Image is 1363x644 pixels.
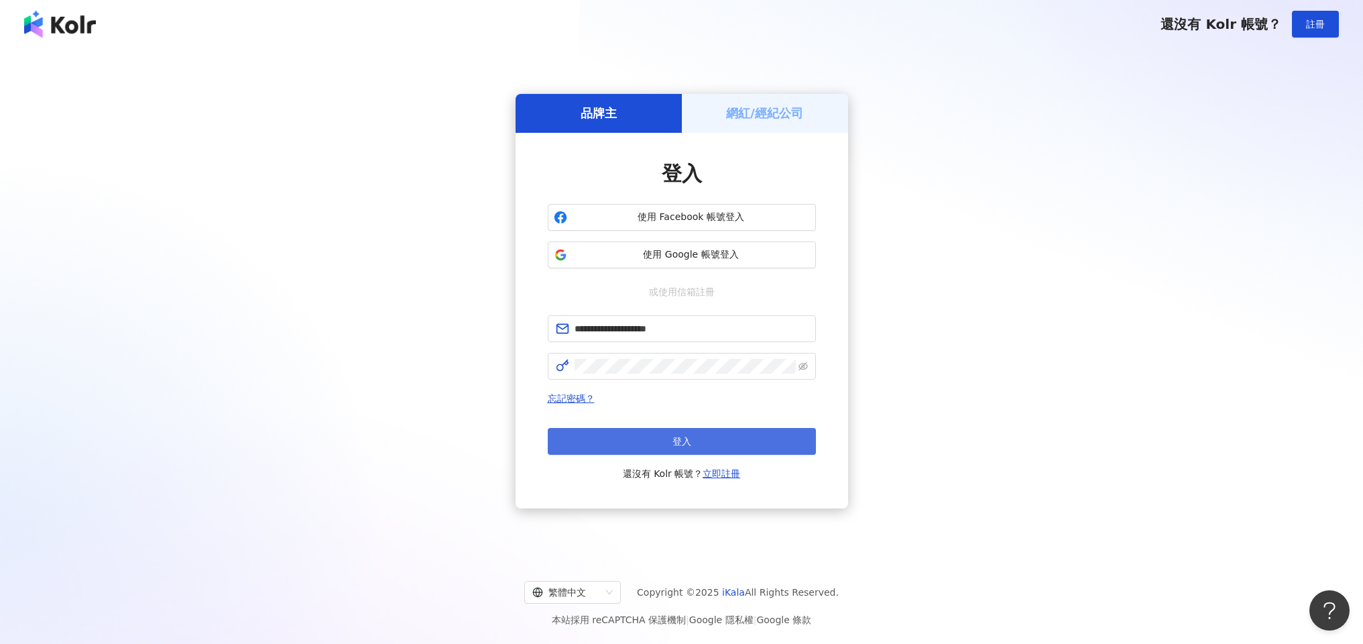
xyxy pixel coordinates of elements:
[722,587,745,598] a: iKala
[532,582,601,603] div: 繁體中文
[548,204,816,231] button: 使用 Facebook 帳號登入
[703,468,740,479] a: 立即註冊
[756,614,811,625] a: Google 條款
[1292,11,1339,38] button: 註冊
[548,428,816,455] button: 登入
[726,105,803,121] h5: 網紅/經紀公司
[798,362,808,371] span: eye-invisible
[1309,590,1350,631] iframe: Help Scout Beacon - Open
[672,436,691,447] span: 登入
[623,466,741,482] span: 還沒有 Kolr 帳號？
[662,162,702,185] span: 登入
[573,211,810,224] span: 使用 Facebook 帳號登入
[552,612,811,628] span: 本站採用 reCAPTCHA 保護機制
[686,614,689,625] span: |
[548,393,595,404] a: 忘記密碼？
[1161,16,1281,32] span: 還沒有 Kolr 帳號？
[1306,19,1325,30] span: 註冊
[24,11,96,38] img: logo
[573,248,810,262] span: 使用 Google 帳號登入
[754,614,757,625] span: |
[640,284,724,299] span: 或使用信箱註冊
[637,584,839,600] span: Copyright © 2025 All Rights Reserved.
[689,614,754,625] a: Google 隱私權
[548,241,816,268] button: 使用 Google 帳號登入
[581,105,617,121] h5: 品牌主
